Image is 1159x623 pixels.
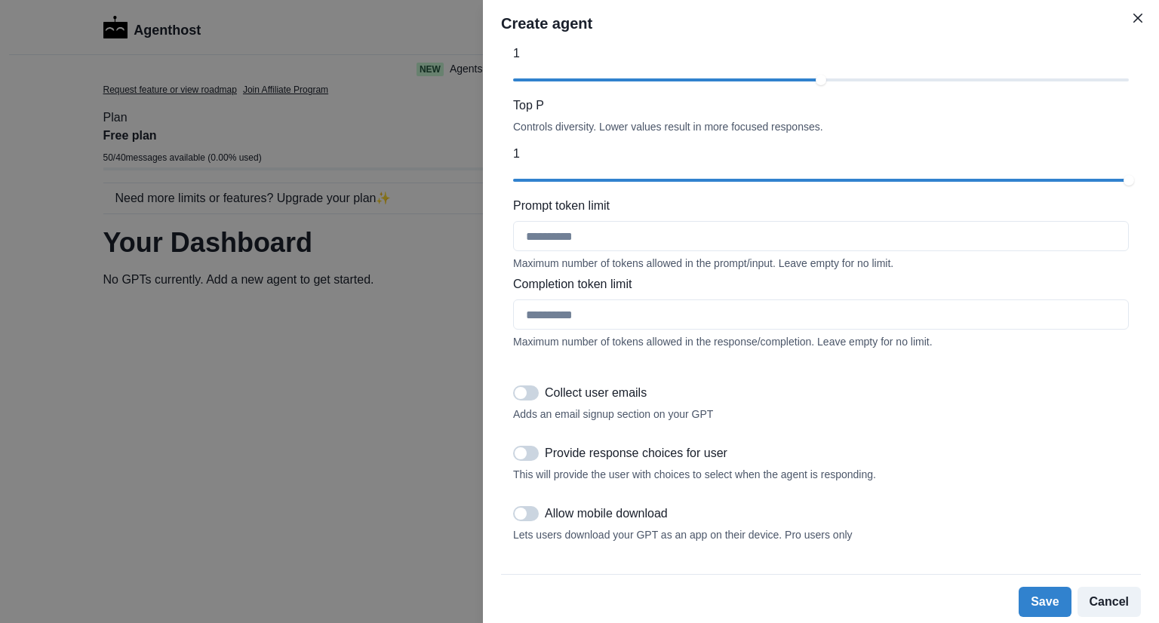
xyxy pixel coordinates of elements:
div: Maximum number of tokens allowed in the response/completion. Leave empty for no limit. [513,336,1129,348]
div: This will provide the user with choices to select when the agent is responding. [513,468,1129,480]
div: Controls diversity. Lower values result in more focused responses. [513,121,1129,133]
div: Lets users download your GPT as an app on their device. Pro users only [513,529,1129,541]
button: Cancel [1078,587,1141,617]
div: Adds an email signup section on your GPT [513,408,1129,420]
p: Allow mobile download [545,505,668,523]
button: Close [1126,6,1150,30]
button: Save [1019,587,1071,617]
p: Collect user emails [545,384,647,402]
p: 1 [513,145,1129,163]
div: slider-ex-1 [816,75,826,85]
div: slider-ex-2 [1124,175,1134,186]
div: Maximum number of tokens allowed in the prompt/input. Leave empty for no limit. [513,257,1129,269]
label: Prompt token limit [513,197,1120,215]
label: Top P [513,97,1120,115]
label: Completion token limit [513,275,1120,293]
p: 1 [513,44,1129,63]
p: Provide response choices for user [545,444,727,462]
